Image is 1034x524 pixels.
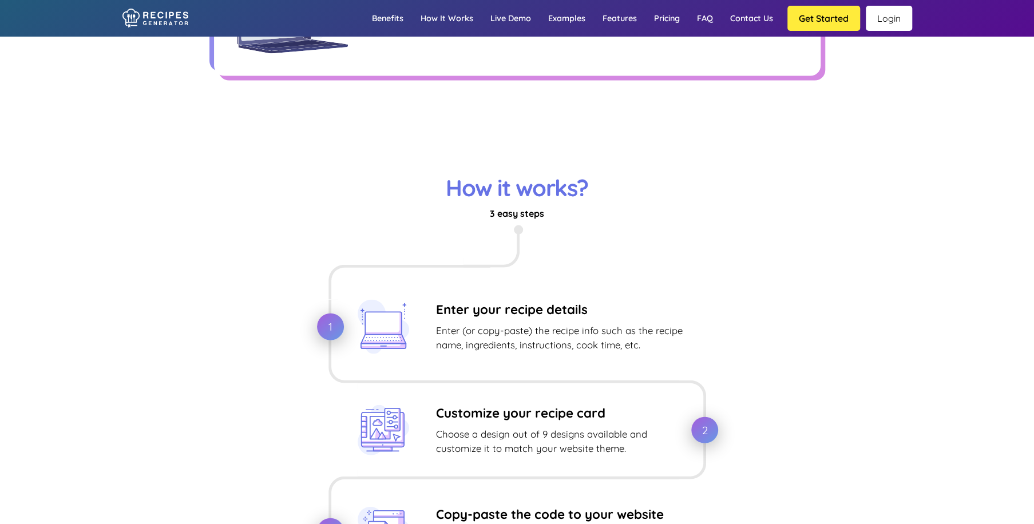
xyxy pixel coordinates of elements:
button: Get Started [787,6,860,31]
a: Benefits [363,2,412,35]
a: Pricing [645,2,688,35]
a: FAQ [688,2,722,35]
p: Choose a design out of 9 designs available and customize it to match your website theme. [436,427,676,455]
h5: Enter your recipe details [436,301,706,317]
a: Login [866,6,912,31]
div: 1 [317,313,344,340]
a: Live demo [482,2,540,35]
a: How it works [412,2,482,35]
div: 2 [691,417,718,444]
a: Examples [540,2,594,35]
h3: How it works? [288,173,746,202]
a: Contact us [722,2,782,35]
h5: Copy-paste the code to your website [436,506,706,522]
h5: Customize your recipe card [436,405,676,421]
p: Enter (or copy-paste) the recipe info such as the recipe name, ingredients, instructions, cook ti... [436,323,706,352]
a: Features [594,2,645,35]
